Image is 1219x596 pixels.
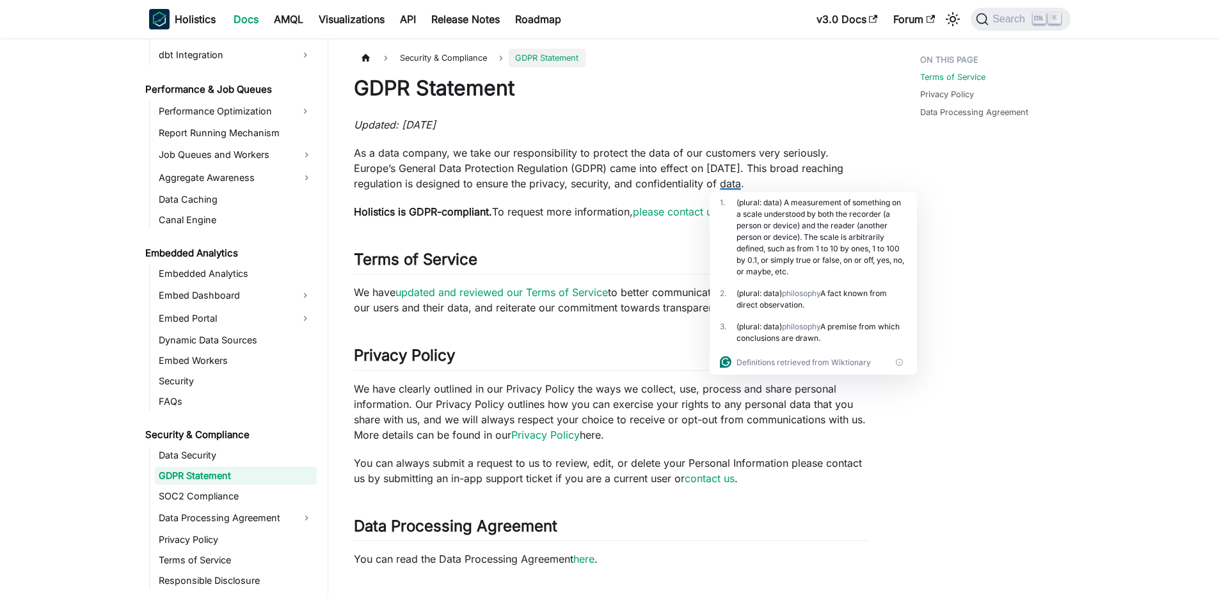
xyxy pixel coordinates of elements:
[155,145,317,165] a: Job Queues and Workers
[155,393,317,411] a: FAQs
[920,106,1028,118] a: Data Processing Agreement
[809,9,886,29] a: v3.0 Docs
[886,9,943,29] a: Forum
[155,124,317,142] a: Report Running Mechanism
[354,205,492,218] strong: Holistics is GDPR-compliant.
[392,9,424,29] a: API
[155,551,317,569] a: Terms of Service
[354,517,869,541] h2: Data Processing Agreement
[155,285,294,306] a: Embed Dashboard
[136,38,328,596] nav: Docs sidebar
[149,9,170,29] img: Holistics
[155,352,317,370] a: Embed Workers
[155,191,317,208] a: Data Caching
[424,9,507,29] a: Release Notes
[175,12,216,27] b: Holistics
[294,45,317,65] button: Expand sidebar category 'dbt Integration'
[155,211,317,229] a: Canal Engine
[354,346,869,370] h2: Privacy Policy
[1048,13,1061,24] kbd: K
[509,49,585,67] span: GDPR Statement
[155,372,317,390] a: Security
[141,81,317,98] a: Performance & Job Queues
[266,9,311,29] a: AMQL
[943,9,963,29] button: Switch between dark and light mode (currently light mode)
[155,331,317,349] a: Dynamic Data Sources
[920,71,985,83] a: Terms of Service
[155,508,317,528] a: Data Processing Agreement
[354,75,869,101] h1: GDPR Statement
[395,286,608,299] a: updated and reviewed our Terms of Service
[155,168,317,188] a: Aggregate Awareness
[971,8,1070,31] button: Search (Ctrl+K)
[155,531,317,549] a: Privacy Policy
[354,381,869,443] p: We have clearly outlined in our Privacy Policy the ways we collect, use, process and share person...
[354,551,869,567] p: You can read the Data Processing Agreement .
[155,45,294,65] a: dbt Integration
[294,285,317,306] button: Expand sidebar category 'Embed Dashboard'
[685,472,735,485] a: contact us
[155,467,317,485] a: GDPR Statement
[633,205,717,218] a: please contact us
[354,455,869,486] p: You can always submit a request to us to review, edit, or delete your Personal Information please...
[155,265,317,283] a: Embedded Analytics
[354,285,869,315] p: We have to better communicate our responsibilities towards our users and their data, and reiterat...
[989,13,1033,25] span: Search
[155,101,294,122] a: Performance Optimization
[354,49,869,67] nav: Breadcrumbs
[354,145,869,191] p: As a data company, we take our responsibility to protect the data of our customers very seriously...
[507,9,569,29] a: Roadmap
[155,308,294,329] a: Embed Portal
[226,9,266,29] a: Docs
[155,487,317,505] a: SOC2 Compliance
[141,426,317,444] a: Security & Compliance
[920,88,974,100] a: Privacy Policy
[394,49,493,67] span: Security & Compliance
[511,428,580,441] a: Privacy Policy
[149,9,216,29] a: HolisticsHolistics
[311,9,392,29] a: Visualizations
[573,553,594,565] a: here
[294,101,317,122] button: Expand sidebar category 'Performance Optimization'
[354,118,436,131] em: Updated: [DATE]
[155,572,317,590] a: Responsible Disclosure
[155,446,317,464] a: Data Security
[141,244,317,262] a: Embedded Analytics
[354,250,869,274] h2: Terms of Service
[354,49,378,67] a: Home page
[354,204,869,219] p: To request more information, .
[294,308,317,329] button: Expand sidebar category 'Embed Portal'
